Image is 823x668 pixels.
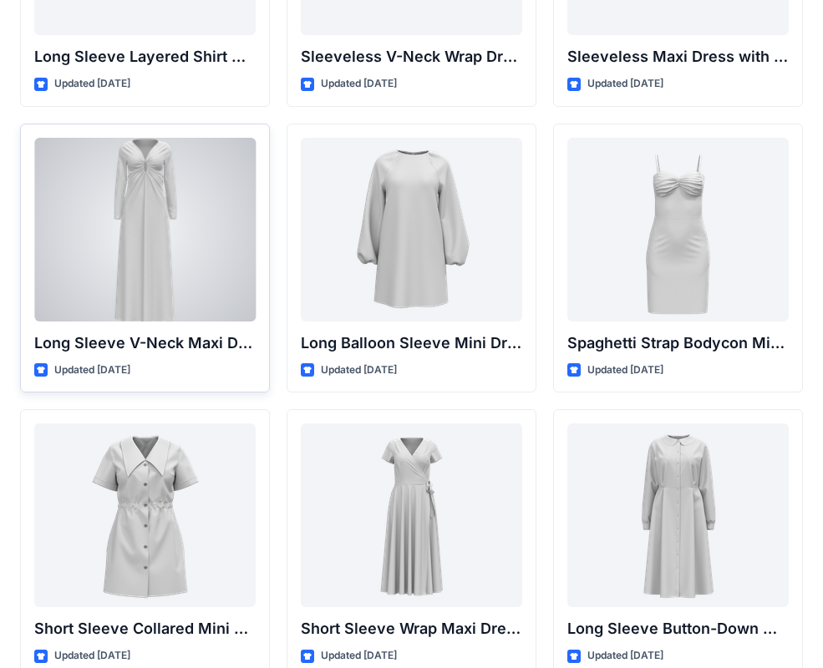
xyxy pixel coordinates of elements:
[301,423,522,607] a: Short Sleeve Wrap Maxi Dress
[34,423,256,607] a: Short Sleeve Collared Mini Dress with Drawstring Waist
[301,617,522,640] p: Short Sleeve Wrap Maxi Dress
[567,423,789,607] a: Long Sleeve Button-Down Midi Dress
[301,331,522,355] p: Long Balloon Sleeve Mini Dress
[587,362,663,379] p: Updated [DATE]
[321,647,397,665] p: Updated [DATE]
[54,75,130,93] p: Updated [DATE]
[301,138,522,321] a: Long Balloon Sleeve Mini Dress
[587,647,663,665] p: Updated [DATE]
[301,45,522,68] p: Sleeveless V-Neck Wrap Dress
[567,331,789,355] p: Spaghetti Strap Bodycon Mini Dress with Bust Detail
[567,45,789,68] p: Sleeveless Maxi Dress with Twist Detail and Slit
[567,617,789,640] p: Long Sleeve Button-Down Midi Dress
[54,647,130,665] p: Updated [DATE]
[54,362,130,379] p: Updated [DATE]
[567,138,789,321] a: Spaghetti Strap Bodycon Mini Dress with Bust Detail
[34,617,256,640] p: Short Sleeve Collared Mini Dress with Drawstring Waist
[34,138,256,321] a: Long Sleeve V-Neck Maxi Dress with Twisted Detail
[34,331,256,355] p: Long Sleeve V-Neck Maxi Dress with Twisted Detail
[587,75,663,93] p: Updated [DATE]
[34,45,256,68] p: Long Sleeve Layered Shirt Dress with Drawstring Waist
[321,362,397,379] p: Updated [DATE]
[321,75,397,93] p: Updated [DATE]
